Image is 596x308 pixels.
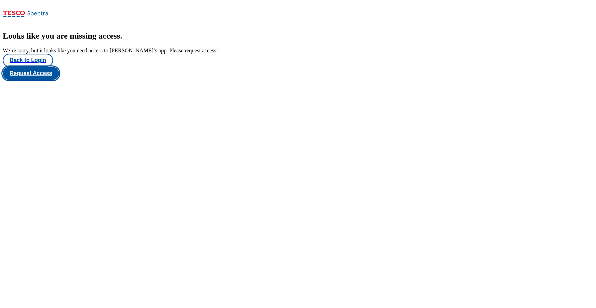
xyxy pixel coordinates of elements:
h2: Looks like you are missing access [3,31,593,41]
a: Back to Login [3,54,593,67]
a: Request Access [3,67,593,80]
button: Request Access [3,67,59,80]
button: Back to Login [3,54,53,67]
span: . [120,31,122,40]
div: We’re sorry, but it looks like you need access to [PERSON_NAME]’s app. Please request access! [3,48,593,54]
